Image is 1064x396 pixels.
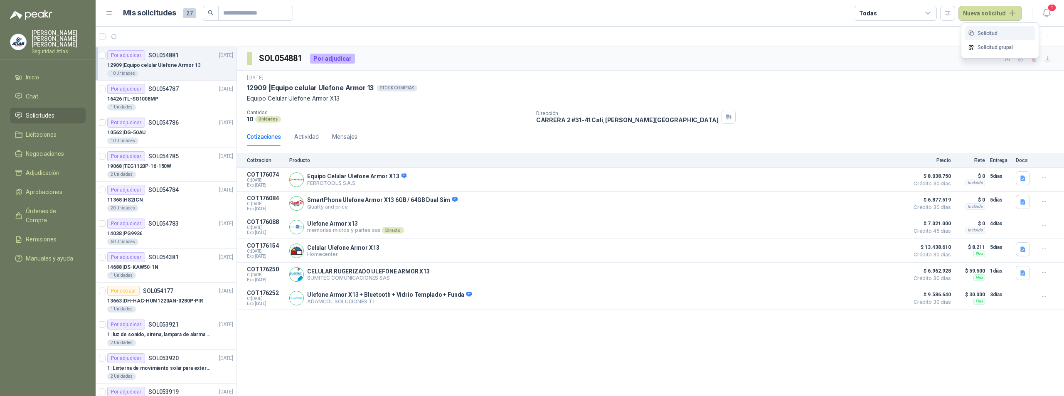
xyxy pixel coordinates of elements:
span: Crédito 30 días [909,300,951,305]
p: 12909 | Equipo celular Ulefone Armor 13 [247,84,374,92]
span: C: [DATE] [247,273,284,278]
span: $ 7.021.000 [909,219,951,229]
a: Órdenes de Compra [10,203,86,228]
p: Seguridad Atlas [32,49,86,54]
a: Por adjudicarSOL054785[DATE] 19068 |TEG1120P-16-150W2 Unidades [96,148,236,182]
span: Exp: [DATE] [247,230,284,235]
div: Mensajes [332,132,357,141]
div: Por adjudicar [107,252,145,262]
p: Producto [289,157,904,163]
p: $ 8.211 [956,242,985,252]
p: 10562 | DG-50AU [107,129,145,137]
a: Por adjudicarSOL053921[DATE] 1 |luz de sonido, sirena, lampara de alarma solar2 Unidades [96,316,236,350]
p: [PERSON_NAME] [PERSON_NAME] [PERSON_NAME] [32,30,86,47]
p: COT176088 [247,219,284,225]
div: 60 Unidades [107,239,138,245]
div: Por adjudicar [107,50,145,60]
p: 1 | Linterna de movimiento solar para exteriores con 77 leds [107,364,211,372]
p: SOL053920 [148,355,179,361]
p: COT176250 [247,266,284,273]
p: [DATE] [219,220,233,228]
span: Chat [26,92,38,101]
p: $ 0 [956,195,985,205]
p: CELULAR RUGERIZADO ULEFONE ARMOR X13 [307,268,430,275]
div: Por adjudicar [107,185,145,195]
a: Manuales y ayuda [10,251,86,266]
p: SOL054783 [148,221,179,226]
p: Equipo Celular Ulefone Armor X13 [307,173,406,180]
p: 3 días [990,290,1011,300]
p: SUMITEC COMUNICACIONES SAS [307,275,430,281]
p: [DATE] [219,321,233,329]
p: 5 días [990,171,1011,181]
p: 19068 | TEG1120P-16-150W [107,162,171,170]
p: Ulefone Armor x13 [307,220,404,227]
div: 2 Unidades [107,171,136,178]
span: Órdenes de Compra [26,207,78,225]
p: SOL054881 [148,52,179,58]
div: Directo [382,227,404,234]
p: SOL053921 [148,322,179,327]
span: C: [DATE] [247,249,284,254]
span: Exp: [DATE] [247,183,284,188]
p: COT176074 [247,171,284,178]
a: Solicitud [965,26,1035,41]
p: [DATE] [247,74,264,82]
span: Inicio [26,73,39,82]
div: Unidades [255,116,281,123]
div: Por adjudicar [107,151,145,161]
span: C: [DATE] [247,296,284,301]
span: $ 9.586.640 [909,290,951,300]
p: Homecenter [307,251,379,257]
span: Solicitudes [26,111,54,120]
span: $ 6.962.928 [909,266,951,276]
a: Chat [10,89,86,104]
button: 1 [1039,6,1054,21]
div: Flex [973,274,985,281]
div: 10 Unidades [107,138,138,144]
p: 14688 | DS-KAW50-1N [107,263,158,271]
p: SOL054785 [148,153,179,159]
img: Company Logo [290,291,303,305]
p: [DATE] [219,253,233,261]
span: Crédito 30 días [909,276,951,281]
p: Ulefone Armor X13 + Bluetooth + Vidrio Templado + Funda [307,291,472,299]
span: $ 8.038.750 [909,171,951,181]
a: Solicitud grupal [965,40,1035,55]
span: Exp: [DATE] [247,301,284,306]
span: Manuales y ayuda [26,254,73,263]
p: Cantidad [247,110,530,116]
span: 27 [183,8,196,18]
span: Negociaciones [26,149,64,158]
a: Por adjudicarSOL054381[DATE] 14688 |DS-KAW50-1N1 Unidades [96,249,236,283]
h1: Mis solicitudes [123,7,176,19]
a: Por adjudicarSOL054787[DATE] 16426 |TL-SG1008MP1 Unidades [96,81,236,114]
span: C: [DATE] [247,178,284,183]
span: Exp: [DATE] [247,278,284,283]
p: 5 días [990,242,1011,252]
p: Docs [1016,157,1032,163]
div: Por adjudicar [107,353,145,363]
p: [DATE] [219,85,233,93]
p: memorias micros y partes sas [307,227,404,234]
p: COT176154 [247,242,284,249]
div: Por cotizar [107,286,140,296]
p: $ 30.000 [956,290,985,300]
p: Equipo Celular Ulefone Armor X13 [247,94,1054,103]
img: Company Logo [290,220,303,234]
a: Inicio [10,69,86,85]
div: Incluido [965,227,985,234]
p: SmartPhone Ulefone Armor X13 6GB / 64GB Dual Sim [307,197,458,204]
span: Exp: [DATE] [247,207,284,212]
p: 5 días [990,195,1011,205]
p: 14038 | PG9936 [107,230,142,238]
span: search [208,10,214,16]
div: Todas [859,9,877,18]
span: Crédito 30 días [909,252,951,257]
p: Celular Ulefone Armor X13 [307,244,379,251]
span: $ 6.877.519 [909,195,951,205]
p: SOL054786 [148,120,179,125]
p: $ 0 [956,171,985,181]
p: 1 días [990,266,1011,276]
h3: SOL054881 [259,52,303,65]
